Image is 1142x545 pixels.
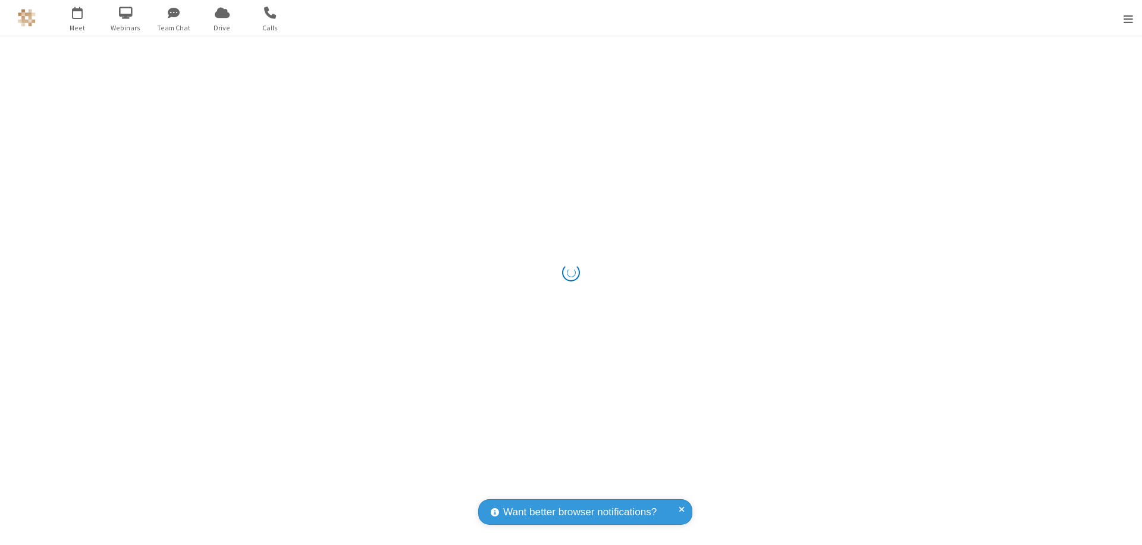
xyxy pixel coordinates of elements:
[103,23,148,33] span: Webinars
[248,23,293,33] span: Calls
[152,23,196,33] span: Team Chat
[55,23,100,33] span: Meet
[200,23,244,33] span: Drive
[18,9,36,27] img: QA Selenium DO NOT DELETE OR CHANGE
[503,505,657,520] span: Want better browser notifications?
